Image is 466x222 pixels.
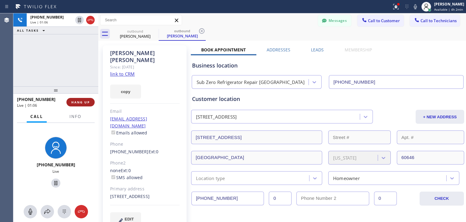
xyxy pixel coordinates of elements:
button: ALL TASKS [13,27,51,34]
label: Book Appointment [201,47,246,53]
label: SMS allowed [110,175,143,180]
div: Primary address [110,186,180,193]
input: City [191,151,322,165]
div: Karen Wuertz [112,27,158,41]
div: [STREET_ADDRESS] [110,193,180,200]
span: Live | 01:06 [17,103,37,108]
div: [PERSON_NAME] [PERSON_NAME] [110,50,180,64]
input: SMS allowed [111,175,115,179]
span: Call [30,114,43,119]
input: Phone Number [191,192,264,205]
div: outbound [112,29,158,33]
a: [PHONE_NUMBER] [110,149,149,154]
div: Karen Wuertz [159,27,205,40]
button: Call to Technicians [410,15,460,26]
button: + NEW ADDRESS [416,110,464,124]
button: copy [110,85,141,99]
div: Sub Zero Refrigerator Repair [GEOGRAPHIC_DATA] [197,79,305,86]
span: ALL TASKS [17,28,39,33]
button: Open directory [41,205,54,218]
span: Call to Technicians [420,18,457,23]
div: Location type [196,175,225,182]
button: Call to Customer [357,15,404,26]
div: none [110,167,180,181]
button: Hang up [75,205,88,218]
button: Mute [24,205,37,218]
input: Apt. # [397,130,464,144]
button: Hold Customer [75,16,84,24]
span: HANG UP [71,100,90,104]
span: EDIT [125,217,134,221]
label: Emails allowed [110,130,147,136]
input: Street # [328,130,391,144]
input: ZIP [397,151,464,165]
button: Info [66,111,85,123]
span: Available | 4h 2min [434,7,463,12]
label: Addresses [267,47,290,53]
button: Open dialpad [58,205,71,218]
div: [PERSON_NAME] [159,33,205,39]
div: Business location [192,61,463,70]
button: Call [27,111,47,123]
input: Search [100,15,182,25]
span: Ext: 0 [121,168,131,173]
div: Customer location [192,95,463,103]
input: Emails allowed [111,130,115,134]
button: HANG UP [66,98,95,106]
a: [EMAIL_ADDRESS][DOMAIN_NAME] [110,116,147,129]
button: Mute [411,2,420,11]
label: Leads [311,47,324,53]
div: Email [110,108,180,115]
a: link to CRM [110,71,135,77]
span: Live | 01:06 [30,20,48,24]
div: Since: [DATE] [110,64,180,71]
div: [PERSON_NAME] [434,2,464,7]
input: Phone Number 2 [296,192,369,205]
button: Hang up [86,16,95,24]
input: Address [191,130,322,144]
div: [STREET_ADDRESS] [196,113,237,120]
div: Phone [110,141,180,148]
span: Call to Customer [368,18,400,23]
div: outbound [159,29,205,33]
span: Ext: 0 [149,149,159,154]
input: Phone Number [329,75,464,89]
span: [PHONE_NUMBER] [17,96,56,102]
span: Live [52,169,59,174]
button: CHECK [420,192,464,206]
div: [PERSON_NAME] [112,33,158,39]
input: Ext. 2 [374,192,397,205]
button: Messages [318,15,351,26]
span: [PHONE_NUMBER] [37,162,75,168]
span: Info [69,114,81,119]
span: [PHONE_NUMBER] [30,15,64,20]
div: Phone2 [110,160,180,167]
div: Homeowner [333,175,360,182]
button: Hold Customer [51,179,60,188]
label: Membership [345,47,372,53]
input: Ext. [269,192,292,205]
